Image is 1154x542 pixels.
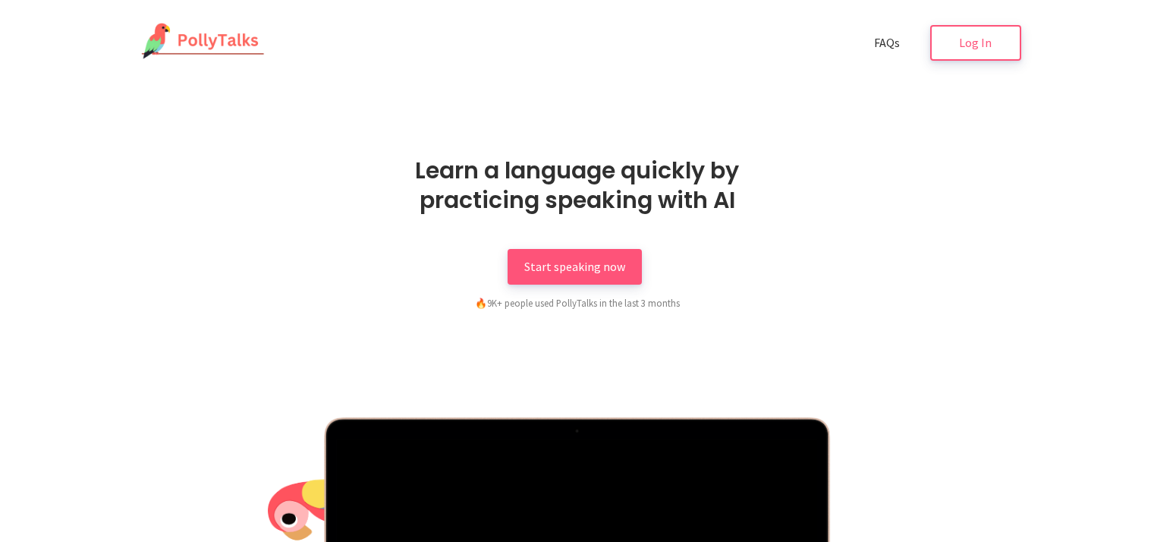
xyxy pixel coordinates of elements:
a: FAQs [857,25,917,61]
a: Start speaking now [508,249,642,285]
span: fire [475,297,487,309]
a: Log In [930,25,1021,61]
span: Log In [959,35,992,50]
span: FAQs [874,35,900,50]
img: PollyTalks Logo [134,23,266,61]
div: 9K+ people used PollyTalks in the last 3 months [395,295,759,310]
span: Start speaking now [524,259,625,274]
h1: Learn a language quickly by practicing speaking with AI [369,156,786,215]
